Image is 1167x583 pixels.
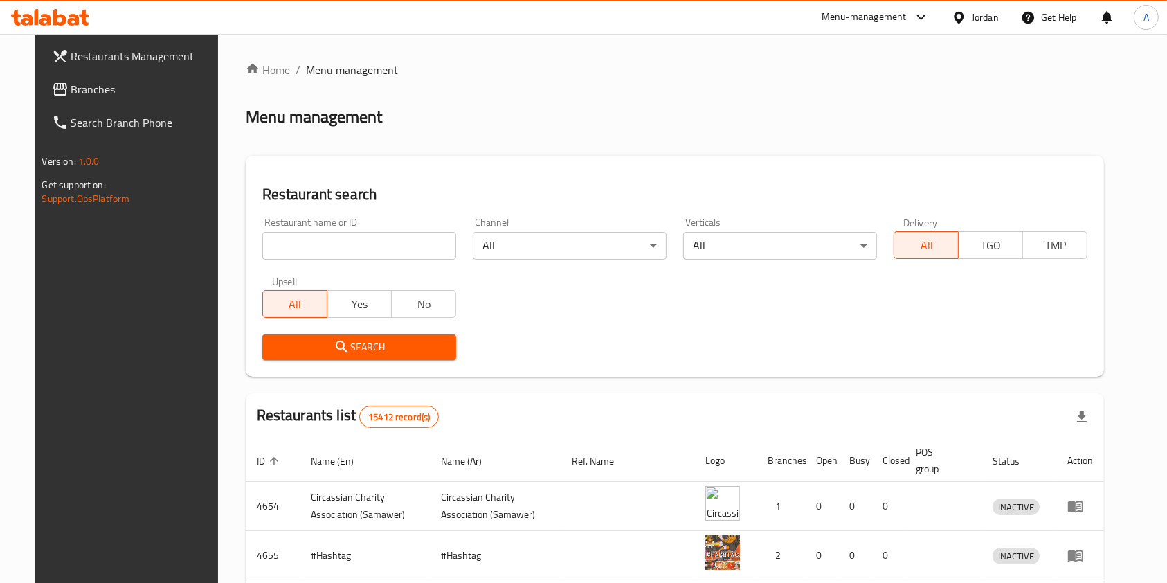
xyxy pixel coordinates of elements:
button: All [262,290,327,318]
button: No [391,290,456,318]
div: All [683,232,877,260]
button: Yes [327,290,392,318]
span: Name (En) [311,453,372,469]
span: Version: [42,152,76,170]
button: All [894,231,959,259]
span: POS group [916,444,966,477]
td: 0 [805,531,838,580]
th: Open [805,440,838,482]
th: Busy [838,440,871,482]
span: Search [273,339,445,356]
a: Restaurants Management [41,39,230,73]
span: Name (Ar) [442,453,500,469]
div: Export file [1065,400,1098,433]
button: TGO [958,231,1023,259]
input: Search for restaurant name or ID.. [262,232,456,260]
span: 15412 record(s) [360,411,438,424]
h2: Restaurant search [262,184,1088,205]
span: All [900,235,953,255]
span: Status [993,453,1038,469]
td: ​Circassian ​Charity ​Association​ (Samawer) [300,482,431,531]
div: Menu [1067,498,1093,514]
th: Logo [694,440,757,482]
div: Menu [1067,547,1093,564]
a: Support.OpsPlatform [42,190,130,208]
a: Branches [41,73,230,106]
div: Total records count [359,406,439,428]
th: Closed [871,440,905,482]
span: Menu management [306,62,398,78]
span: INACTIVE [993,548,1040,564]
div: All [473,232,667,260]
img: ​Circassian ​Charity ​Association​ (Samawer) [705,486,740,521]
td: 0 [838,482,871,531]
div: Jordan [972,10,999,25]
td: 0 [871,482,905,531]
span: Ref. Name [572,453,632,469]
span: ID [257,453,283,469]
button: Search [262,334,456,360]
span: Yes [333,294,386,314]
span: Branches [71,81,219,98]
td: 0 [805,482,838,531]
td: #Hashtag [431,531,561,580]
div: Menu-management [822,9,907,26]
td: 0 [871,531,905,580]
span: 1.0.0 [78,152,100,170]
button: TMP [1022,231,1087,259]
span: All [269,294,322,314]
td: #Hashtag [300,531,431,580]
div: INACTIVE [993,499,1040,515]
nav: breadcrumb [246,62,1105,78]
li: / [296,62,300,78]
span: INACTIVE [993,499,1040,515]
span: Restaurants Management [71,48,219,64]
span: A [1143,10,1149,25]
label: Delivery [903,217,938,227]
img: #Hashtag [705,535,740,570]
h2: Restaurants list [257,405,440,428]
span: Get support on: [42,176,106,194]
td: 4655 [246,531,300,580]
span: TMP [1029,235,1082,255]
th: Branches [757,440,805,482]
td: 4654 [246,482,300,531]
div: INACTIVE [993,548,1040,564]
h2: Menu management [246,106,382,128]
a: Home [246,62,290,78]
span: Search Branch Phone [71,114,219,131]
span: TGO [964,235,1017,255]
th: Action [1056,440,1104,482]
td: 0 [838,531,871,580]
td: 1 [757,482,805,531]
a: Search Branch Phone [41,106,230,139]
td: 2 [757,531,805,580]
span: No [397,294,451,314]
label: Upsell [272,276,298,286]
td: ​Circassian ​Charity ​Association​ (Samawer) [431,482,561,531]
